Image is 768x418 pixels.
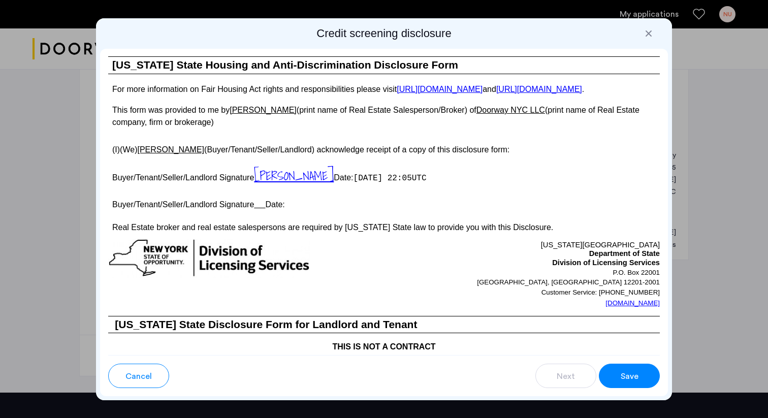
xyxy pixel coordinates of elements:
[476,106,545,114] u: Doorway NYC LLC
[384,259,660,268] p: Division of Licensing Services
[108,57,660,74] h1: [US_STATE] State Housing and Anti-Discrimination Disclosure Form
[137,145,204,154] u: [PERSON_NAME]
[230,106,297,114] u: [PERSON_NAME]
[384,287,660,298] p: Customer Service: [PHONE_NUMBER]
[535,364,596,388] button: button
[125,370,152,382] span: Cancel
[384,268,660,278] p: P.O. Box 22001
[108,221,660,234] p: Real Estate broker and real estate salespersons are required by [US_STATE] State law to provide y...
[397,85,483,93] a: [URL][DOMAIN_NAME]
[108,85,660,93] p: For more information on Fair Housing Act rights and responsibilities please visit and .
[108,196,660,210] p: Buyer/Tenant/Seller/Landlord Signature Date:
[108,239,310,278] img: new-york-logo.png
[108,104,660,128] p: This form was provided to me by (print name of Real Estate Salesperson/Broker) of (print name of ...
[108,353,660,392] p: [US_STATE] State law requires real estate licensees who are acting as agents of landlords and ten...
[605,298,660,308] a: [DOMAIN_NAME]
[112,173,254,182] span: Buyer/Tenant/Seller/Landlord Signature
[108,364,169,388] button: button
[108,316,660,333] h3: [US_STATE] State Disclosure Form for Landlord and Tenant
[557,370,575,382] span: Next
[384,249,660,259] p: Department of State
[384,239,660,250] p: [US_STATE][GEOGRAPHIC_DATA]
[599,364,660,388] button: button
[384,277,660,287] p: [GEOGRAPHIC_DATA], [GEOGRAPHIC_DATA] 12201-2001
[254,166,334,185] span: [PERSON_NAME]
[496,85,582,93] a: [URL][DOMAIN_NAME]
[334,173,353,182] span: Date:
[100,26,668,41] h2: Credit screening disclosure
[108,333,660,353] h4: THIS IS NOT A CONTRACT
[108,139,660,156] p: (I)(We) (Buyer/Tenant/Seller/Landlord) acknowledge receipt of a copy of this disclosure form:
[621,370,638,382] span: Save
[354,174,427,183] span: [DATE] 22:05UTC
